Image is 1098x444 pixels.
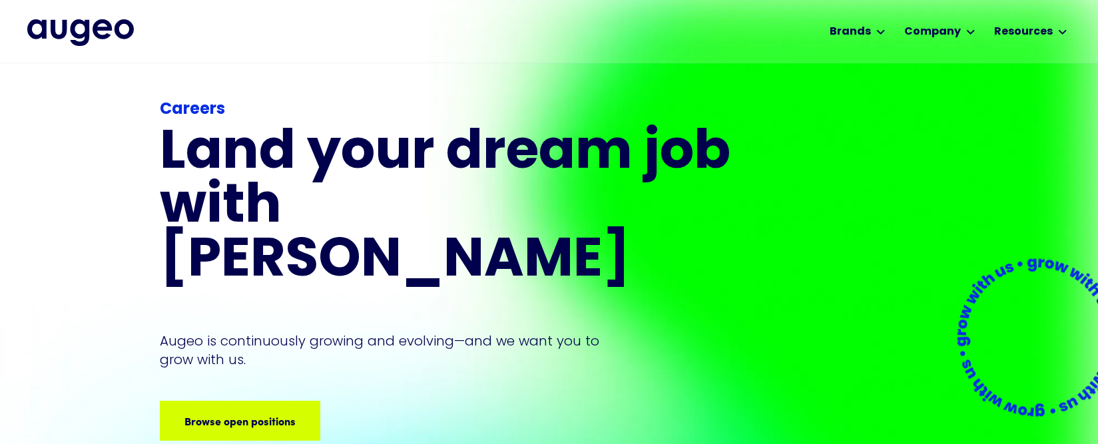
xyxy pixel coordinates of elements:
[160,332,618,369] p: Augeo is continuously growing and evolving—and we want you to grow with us.
[904,24,961,40] div: Company
[830,24,871,40] div: Brands
[27,19,134,46] img: Augeo's full logo in midnight blue.
[160,102,225,118] strong: Careers
[994,24,1053,40] div: Resources
[160,127,735,289] h1: Land your dream job﻿ with [PERSON_NAME]
[27,19,134,46] a: home
[160,401,320,441] a: Browse open positions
